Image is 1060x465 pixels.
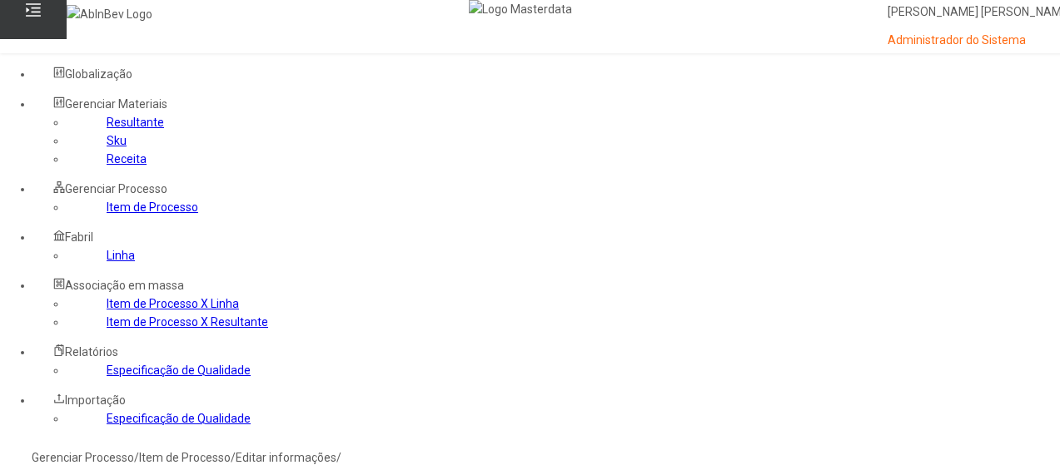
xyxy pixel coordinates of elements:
[65,97,167,111] span: Gerenciar Materiais
[107,116,164,129] a: Resultante
[236,451,336,464] a: Editar informações
[65,279,184,292] span: Associação em massa
[139,451,231,464] a: Item de Processo
[32,451,134,464] a: Gerenciar Processo
[107,152,147,166] a: Receita
[65,230,93,244] span: Fabril
[134,451,139,464] nz-breadcrumb-separator: /
[107,134,127,147] a: Sku
[65,345,118,359] span: Relatórios
[65,393,126,407] span: Importação
[107,200,198,214] a: Item de Processo
[107,412,251,425] a: Especificação de Qualidade
[65,182,167,195] span: Gerenciar Processo
[107,315,268,329] a: Item de Processo X Resultante
[336,451,341,464] nz-breadcrumb-separator: /
[65,67,132,81] span: Globalização
[107,364,251,377] a: Especificação de Qualidade
[231,451,236,464] nz-breadcrumb-separator: /
[67,5,152,23] img: AbInBev Logo
[107,249,135,262] a: Linha
[107,297,239,310] a: Item de Processo X Linha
